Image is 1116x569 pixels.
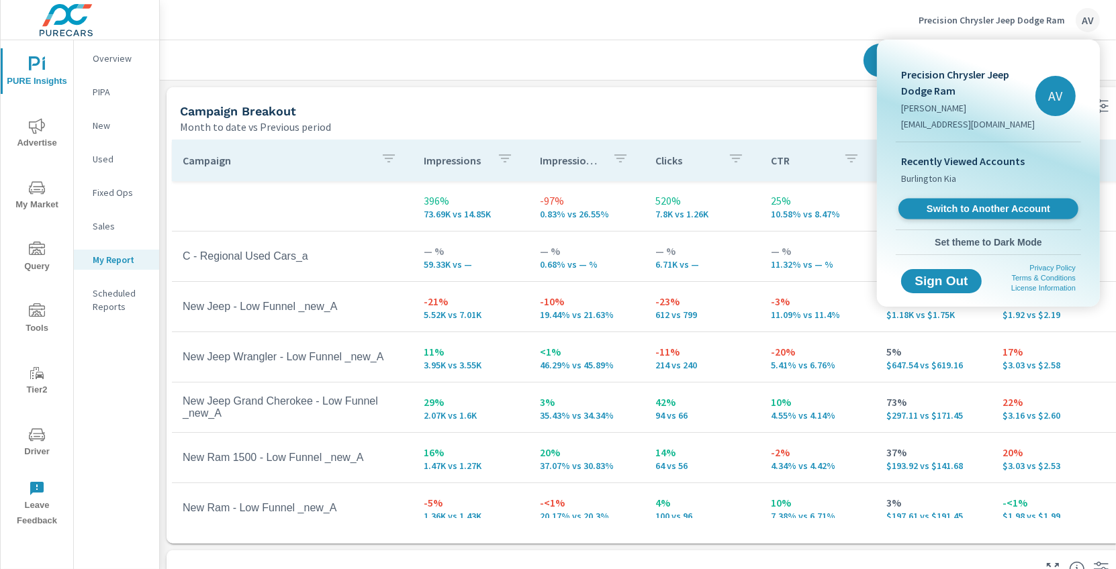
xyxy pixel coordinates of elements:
[901,101,1035,115] p: [PERSON_NAME]
[1012,274,1076,282] a: Terms & Conditions
[906,203,1070,215] span: Switch to Another Account
[898,199,1078,219] a: Switch to Another Account
[901,117,1035,131] p: [EMAIL_ADDRESS][DOMAIN_NAME]
[901,236,1076,248] span: Set theme to Dark Mode
[901,172,956,185] span: Burlington Kia
[1035,76,1076,116] div: AV
[896,230,1081,254] button: Set theme to Dark Mode
[1030,264,1076,272] a: Privacy Policy
[901,153,1076,169] p: Recently Viewed Accounts
[901,269,982,293] button: Sign Out
[912,275,971,287] span: Sign Out
[1011,284,1076,292] a: License Information
[901,66,1035,99] p: Precision Chrysler Jeep Dodge Ram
